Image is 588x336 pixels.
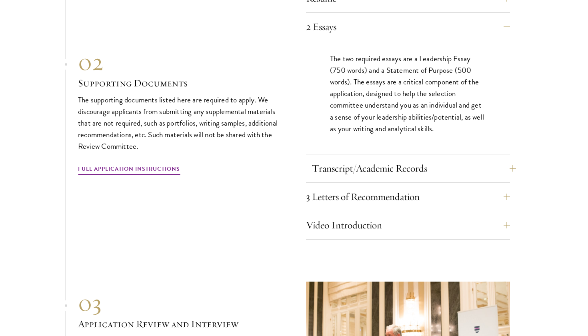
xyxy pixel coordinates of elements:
[78,48,282,76] div: 02
[78,317,282,331] h3: Application Review and Interview
[78,164,180,176] a: Full Application Instructions
[306,17,510,36] button: 2 Essays
[78,288,282,317] div: 03
[312,159,516,178] button: Transcript/Academic Records
[330,53,486,134] p: The two required essays are a Leadership Essay (750 words) and a Statement of Purpose (500 words)...
[306,216,510,235] button: Video Introduction
[78,76,282,90] h3: Supporting Documents
[78,94,282,152] p: The supporting documents listed here are required to apply. We discourage applicants from submitt...
[306,187,510,206] button: 3 Letters of Recommendation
